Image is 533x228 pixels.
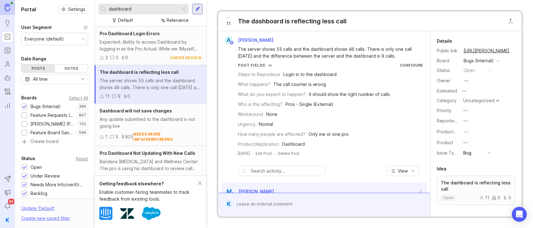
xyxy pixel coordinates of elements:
span: Dashboard will not save changes [100,108,172,113]
div: 1.1k [128,174,135,181]
div: Votes [55,64,88,72]
a: A[PERSON_NAME] [221,36,278,44]
div: Board [437,57,459,64]
div: Bugs (Internal) [464,57,494,64]
div: 825 [125,133,133,140]
span: [PERSON_NAME] [238,189,274,194]
div: The dashboard is reflecting less call [238,17,347,26]
div: Open [31,164,42,171]
div: — [463,107,468,114]
div: — [464,128,469,135]
a: M[PERSON_NAME] [221,188,274,196]
div: Needs More Info/verif/repro [31,181,85,188]
a: The dashboard is reflecting less callThe server shows 55 calls and the dashboard shows 46 calls. ... [95,65,206,104]
div: M [225,188,233,196]
div: Backlog [31,190,47,197]
a: [DATE] [238,151,250,156]
div: 3 [116,54,118,61]
div: Dashboard [282,141,305,148]
button: Settings [59,5,88,14]
div: 3 [105,54,108,61]
div: Any update submitted to the dashboard is not going live [100,116,201,130]
p: 596 [79,130,86,135]
div: Workaround [238,111,263,118]
div: Open Intercom Messenger [512,207,527,222]
h1: Portal [21,6,36,13]
button: Announcements [2,187,13,198]
div: 1 [105,133,107,140]
div: Expected: Ability to access Dashboard by logging in as the Pro Actual: While we (Myself, [PERSON_... [100,39,201,52]
div: Everyone (default) [25,36,64,42]
div: Who is this affecting? [238,101,282,108]
span: 11 [226,20,231,27]
div: open [464,67,475,74]
div: under review [170,55,201,60]
div: Steps to Reproduce [238,71,280,78]
a: Changelog [2,86,13,97]
div: Status [21,155,35,162]
div: Boards [21,94,37,102]
svg: toggle icon [78,77,88,82]
button: Close button [504,15,517,27]
div: 0 [125,54,128,61]
div: Bug [463,150,471,156]
img: member badge [229,40,234,45]
p: 102 [79,121,86,126]
span: [PERSON_NAME] [238,37,273,43]
div: Posts [21,64,55,72]
input: Search activity... [251,168,322,174]
div: Select All [69,96,88,100]
div: Idea [437,165,446,173]
a: The dashboard is reflecting less callopen1100 [437,176,515,205]
div: Delete Post [278,151,300,156]
div: User Segment [21,24,52,31]
div: 6 [105,174,108,181]
img: Salesforce logo [142,204,161,223]
a: Pro Dashboard Login ErrorsExpected: Ability to access Dashboard by logging in as the Pro Actual: ... [95,26,206,65]
div: Reset [76,157,88,160]
div: Under Review [31,173,60,179]
label: Issue Type [437,150,460,155]
label: Priority [437,108,451,113]
div: 0 [503,196,511,200]
button: Send to Autopilot [2,173,13,184]
div: Edit Post [256,151,272,156]
div: Pros - Single (External) [285,101,333,108]
a: Autopilot [2,72,13,83]
div: The server shows 55 calls and the dashboard shows 46 calls. There is only one call [DATE] and the... [100,77,201,91]
div: Bandana [MEDICAL_DATA] and Wellness Center: The pro is using his dashboard to review call summari... [100,158,201,172]
p: 386 [79,104,86,109]
button: K [2,214,13,226]
a: Reporting [2,100,13,111]
div: How many people are affected? [238,131,305,138]
div: It should show the right number of calls [309,91,390,98]
img: member badge [230,192,235,197]
span: Settings [68,6,85,12]
span: 99 [8,199,14,204]
div: Uncategorized [463,98,494,103]
div: 5 [116,133,118,140]
div: What do you expect to happen? [238,91,306,98]
div: None [266,111,277,118]
div: 11 [105,93,110,100]
div: Add tags [497,215,515,222]
div: Feature Requests (Internal) [31,112,74,119]
div: All time [33,76,48,83]
div: Login in to the dashboard [283,71,337,78]
div: Tags [437,215,448,222]
a: Ideas [2,17,13,29]
label: Reporting Team [437,118,470,123]
div: A [224,36,233,44]
div: Default [118,17,133,24]
div: needs more info/verif/repro [133,131,201,142]
div: Post Fields [238,63,265,68]
div: in progress [174,175,202,180]
div: Category [437,97,459,104]
div: Update ' Default ' [21,205,55,215]
p: 967 [79,113,86,118]
a: Dashboard will not save changesAny update submitted to the dashboard is not going live15825needs ... [95,104,206,146]
div: 9 [118,93,120,100]
div: [PERSON_NAME] (Public) [31,121,74,127]
a: Pro Dashboard Not Updating With New CallsBandana [MEDICAL_DATA] and Wellness Center: The pro is u... [95,146,206,185]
